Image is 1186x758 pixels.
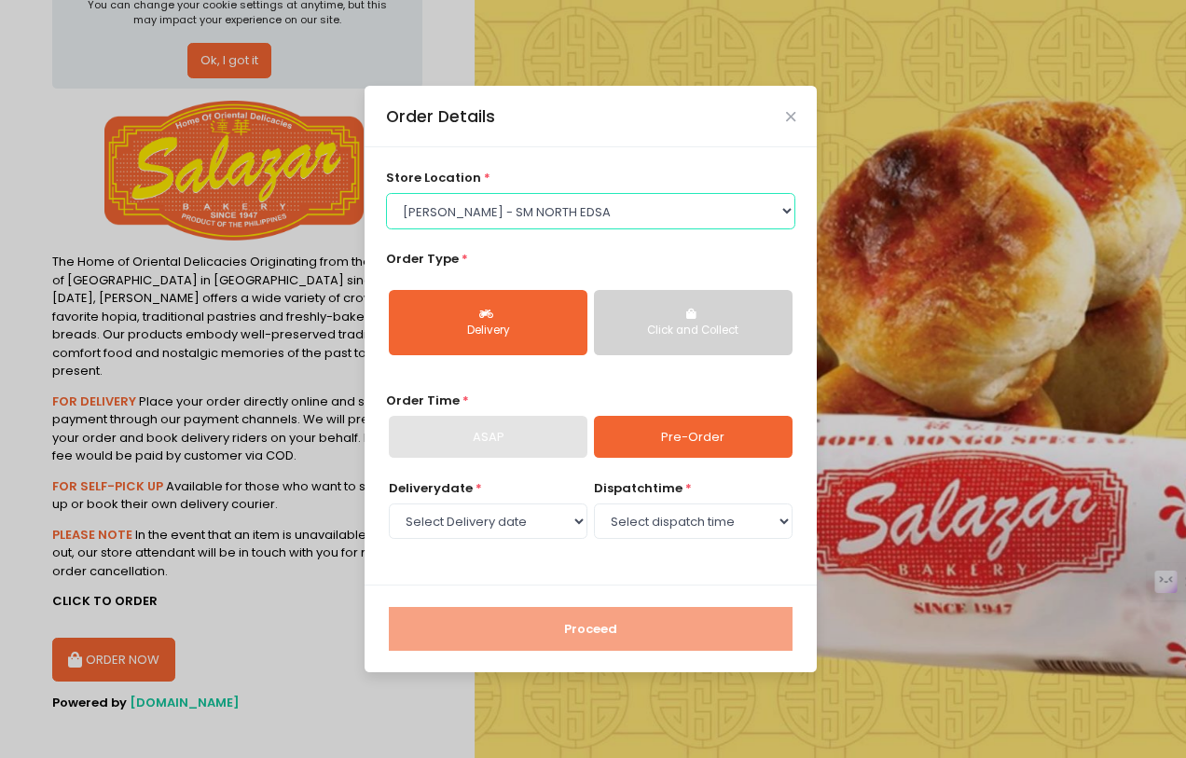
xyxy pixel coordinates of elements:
div: Click and Collect [607,323,779,339]
button: Delivery [389,290,587,355]
button: Click and Collect [594,290,793,355]
span: Order Time [386,392,460,409]
span: store location [386,169,481,186]
span: dispatch time [594,479,683,497]
div: Order Details [386,104,495,129]
a: Pre-Order [594,416,793,459]
button: Close [786,112,795,121]
div: Delivery [402,323,574,339]
span: Order Type [386,250,459,268]
span: Delivery date [389,479,473,497]
button: Proceed [389,607,793,652]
